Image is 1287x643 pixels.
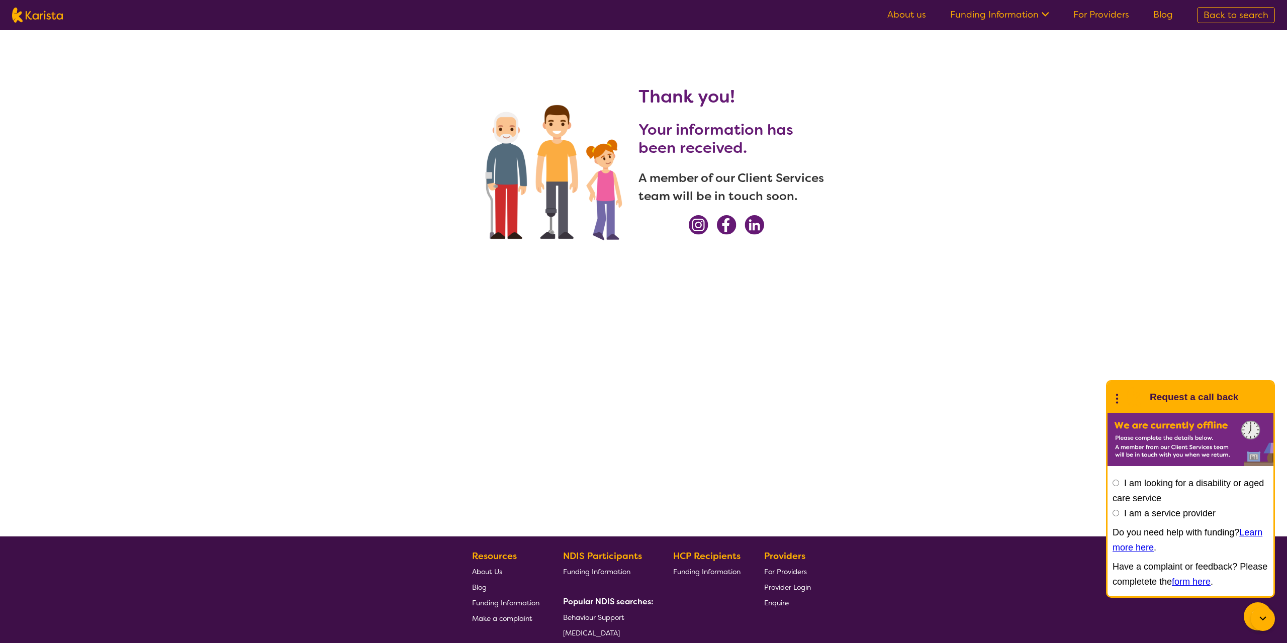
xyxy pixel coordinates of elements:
img: Facebook [716,215,737,235]
a: Blog [1153,9,1173,21]
b: NDIS Participants [563,550,642,562]
img: Karista logo [12,8,63,23]
span: Back to search [1204,9,1268,21]
a: About Us [472,564,539,579]
a: Provider Login [764,579,811,595]
b: Providers [764,550,805,562]
a: Make a complaint [472,610,539,626]
p: Do you need help with funding? . [1113,525,1268,555]
span: Funding Information [472,598,539,607]
a: [MEDICAL_DATA] [563,625,650,640]
img: Karista [1124,387,1144,407]
button: Channel Menu [1244,602,1272,630]
label: I am a service provider [1124,508,1216,518]
b: Popular NDIS searches: [563,596,654,607]
b: HCP Recipients [673,550,741,562]
span: Funding Information [673,567,741,576]
a: Blog [472,579,539,595]
a: Funding Information [673,564,741,579]
span: Behaviour Support [563,613,624,622]
a: Back to search [1197,7,1275,23]
a: Funding Information [472,595,539,610]
span: [MEDICAL_DATA] [563,628,620,637]
a: Enquire [764,595,811,610]
span: Funding Information [563,567,630,576]
span: Provider Login [764,583,811,592]
h1: Request a call back [1150,390,1238,405]
h1: Thank you! [638,84,824,109]
a: Funding Information [950,9,1049,21]
a: Behaviour Support [563,609,650,625]
span: Enquire [764,598,789,607]
a: For Providers [764,564,811,579]
span: Blog [472,583,487,592]
a: Funding Information [563,564,650,579]
img: LinkedIn [745,215,764,235]
h2: Your information has been received. [638,121,824,157]
span: For Providers [764,567,807,576]
img: Instagram [689,215,708,235]
label: I am looking for a disability or aged care service [1113,478,1264,503]
span: Make a complaint [472,614,532,623]
a: For Providers [1073,9,1129,21]
span: About Us [472,567,502,576]
img: We can find providers [463,54,638,286]
a: form here [1172,577,1211,587]
a: About us [887,9,926,21]
b: Resources [472,550,517,562]
h3: A member of our Client Services team will be in touch soon. [638,169,824,205]
p: Have a complaint or feedback? Please completete the . [1113,559,1268,589]
img: Karista offline chat form to request call back [1108,413,1273,466]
